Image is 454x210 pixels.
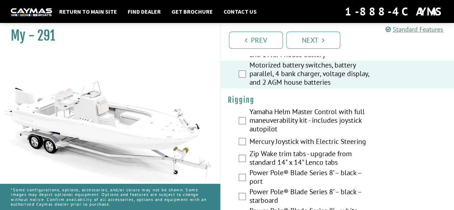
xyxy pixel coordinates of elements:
a: Contact Us [220,7,260,16]
a: Standard Features [385,25,443,33]
a: Prev [229,32,283,49]
img: white-logo-c9c8dbefe5ff5ceceb0f0178aa75bf4bb51f6bca0971e226c86eb53dfe498488.png [11,8,52,16]
label: Power Pole® Blade Series 8’ – black – starboard [249,187,372,206]
a: Get Brochure [168,7,216,16]
a: Find Dealer [124,7,164,16]
h1: My - 291 [11,28,202,44]
label: Mercury Joystick with Electric Steering [249,137,372,148]
h4: Rigging [228,95,447,104]
a: Return to main site [56,7,121,16]
label: Zip Wake trim tabs - upgrade from standard 14" x 14" Lenco tabs [249,149,372,168]
p: *Some configurations, options, accessories, and/or colors may not be shown. Some images may depic... [11,184,209,210]
label: Motorized battery switches, battery parallel, 4 bank charger, voltage display, and 2 AGM house ba... [249,61,372,88]
a: Next [286,32,340,49]
label: Yamaha Helm Master Control with full maneuverability kit - includes joystick autopilot [249,107,372,135]
div: 1-888-4CAYMAS [345,4,443,19]
label: Power Pole® Blade Series 8’ – black – port [249,168,372,187]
